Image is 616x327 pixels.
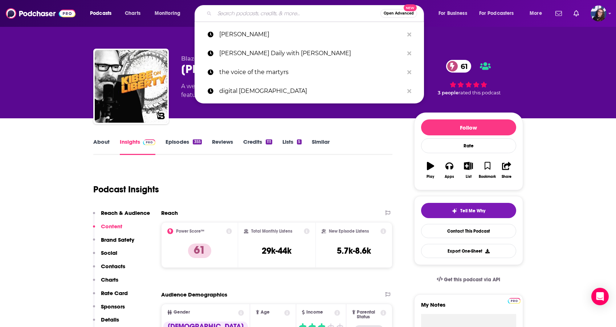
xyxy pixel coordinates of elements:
[161,209,178,216] h2: Reach
[502,175,511,179] div: Share
[150,8,190,19] button: open menu
[93,276,118,290] button: Charts
[445,175,454,179] div: Apps
[101,276,118,283] p: Charts
[384,12,414,15] span: Open Advanced
[181,55,253,62] span: Blaze Podcast Network
[421,301,516,314] label: My Notes
[120,8,145,19] a: Charts
[431,271,506,289] a: Get this podcast via API
[591,5,607,21] img: User Profile
[530,8,542,19] span: More
[261,310,270,315] span: Age
[421,203,516,218] button: tell me why sparkleTell Me Why
[329,229,369,234] h2: New Episode Listens
[101,303,125,310] p: Sponsors
[306,310,323,315] span: Income
[93,236,134,250] button: Brand Safety
[357,310,379,319] span: Parental Status
[93,249,117,263] button: Social
[93,209,150,223] button: Reach & Audience
[421,138,516,153] div: Rate
[479,175,496,179] div: Bookmark
[193,139,201,144] div: 355
[101,316,119,323] p: Details
[143,139,156,145] img: Podchaser Pro
[404,4,417,11] span: New
[93,290,128,303] button: Rate Card
[552,7,565,20] a: Show notifications dropdown
[591,5,607,21] button: Show profile menu
[125,8,140,19] span: Charts
[440,157,459,183] button: Apps
[312,138,330,155] a: Similar
[453,60,472,73] span: 61
[433,8,476,19] button: open menu
[181,91,280,99] span: featuring
[201,5,431,22] div: Search podcasts, credits, & more...
[466,175,472,179] div: List
[421,119,516,135] button: Follow
[101,236,134,243] p: Brand Safety
[421,224,516,238] a: Contact This Podcast
[446,60,472,73] a: 61
[120,138,156,155] a: InsightsPodchaser Pro
[497,157,516,183] button: Share
[166,138,201,155] a: Episodes355
[219,44,404,63] p: Human Events Daily with Jack Posobiec
[93,223,122,236] button: Content
[174,310,190,315] span: Gender
[478,157,497,183] button: Bookmark
[101,290,128,297] p: Rate Card
[438,90,458,95] span: 3 people
[251,229,292,234] h2: Total Monthly Listens
[414,55,523,100] div: 61 3 peoplerated this podcast
[591,5,607,21] span: Logged in as CallieDaruk
[195,63,424,82] a: the voice of the martyrs
[93,138,110,155] a: About
[93,184,159,195] h1: Podcast Insights
[219,82,404,101] p: digital Christianity
[262,245,291,256] h3: 29k-44k
[93,263,125,276] button: Contacts
[427,175,434,179] div: Play
[380,9,417,18] button: Open AdvancedNew
[452,208,457,214] img: tell me why sparkle
[508,298,521,304] img: Podchaser Pro
[181,82,280,99] div: A weekly podcast
[444,277,500,283] span: Get this podcast via API
[458,90,501,95] span: rated this podcast
[195,25,424,44] a: [PERSON_NAME]
[188,244,211,258] p: 61
[337,245,371,256] h3: 5.7k-8.6k
[508,297,521,304] a: Pro website
[195,82,424,101] a: digital [DEMOGRAPHIC_DATA]
[90,8,111,19] span: Podcasts
[571,7,582,20] a: Show notifications dropdown
[297,139,301,144] div: 5
[101,249,117,256] p: Social
[215,8,380,19] input: Search podcasts, credits, & more...
[525,8,551,19] button: open menu
[421,244,516,258] button: Export One-Sheet
[243,138,272,155] a: Credits111
[591,288,609,305] div: Open Intercom Messenger
[219,25,404,44] p: Sean Kibbe
[438,8,467,19] span: For Business
[212,138,233,155] a: Reviews
[85,8,121,19] button: open menu
[479,8,514,19] span: For Podcasters
[6,7,76,20] img: Podchaser - Follow, Share and Rate Podcasts
[460,208,485,214] span: Tell Me Why
[101,263,125,270] p: Contacts
[176,229,204,234] h2: Power Score™
[161,291,227,298] h2: Audience Demographics
[282,138,301,155] a: Lists5
[101,223,122,230] p: Content
[195,44,424,63] a: [PERSON_NAME] Daily with [PERSON_NAME]
[95,50,167,123] img: Kibbe on Liberty
[421,157,440,183] button: Play
[266,139,272,144] div: 111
